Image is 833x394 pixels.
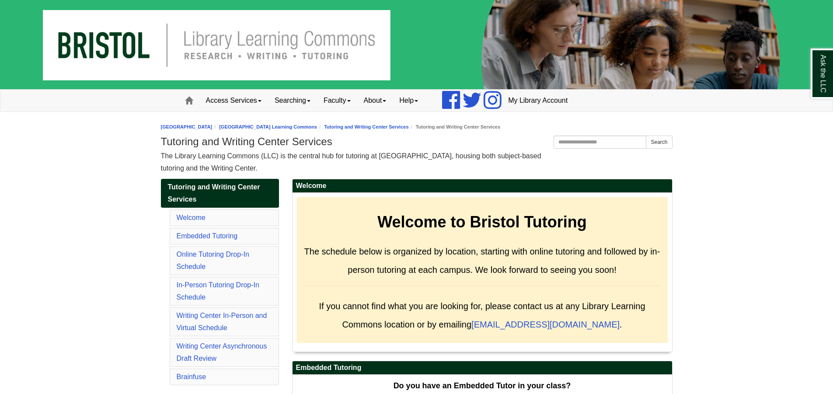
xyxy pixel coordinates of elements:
a: Tutoring and Writing Center Services [161,179,279,208]
h2: Welcome [293,179,672,193]
strong: Welcome to Bristol Tutoring [377,213,587,231]
a: Tutoring and Writing Center Services [324,124,408,129]
a: [GEOGRAPHIC_DATA] [161,124,213,129]
a: Access Services [199,90,268,112]
a: Embedded Tutoring [177,232,238,240]
span: Tutoring and Writing Center Services [168,183,260,203]
a: [GEOGRAPHIC_DATA] Learning Commons [219,124,317,129]
strong: Do you have an Embedded Tutor in your class? [394,381,571,390]
a: Faculty [317,90,357,112]
a: My Library Account [502,90,574,112]
a: Writing Center In-Person and Virtual Schedule [177,312,267,331]
span: The schedule below is organized by location, starting with online tutoring and followed by in-per... [304,247,660,275]
a: [EMAIL_ADDRESS][DOMAIN_NAME] [471,320,620,329]
a: Writing Center Asynchronous Draft Review [177,342,267,362]
a: About [357,90,393,112]
a: In-Person Tutoring Drop-In Schedule [177,281,259,301]
a: Online Tutoring Drop-In Schedule [177,251,249,270]
a: Brainfuse [177,373,206,380]
a: Welcome [177,214,206,221]
span: The Library Learning Commons (LLC) is the central hub for tutoring at [GEOGRAPHIC_DATA], housing ... [161,152,541,172]
li: Tutoring and Writing Center Services [409,123,500,131]
span: If you cannot find what you are looking for, please contact us at any Library Learning Commons lo... [319,301,645,329]
a: Help [393,90,425,112]
h1: Tutoring and Writing Center Services [161,136,673,148]
button: Search [646,136,672,149]
nav: breadcrumb [161,123,673,131]
a: Searching [268,90,317,112]
h2: Embedded Tutoring [293,361,672,375]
